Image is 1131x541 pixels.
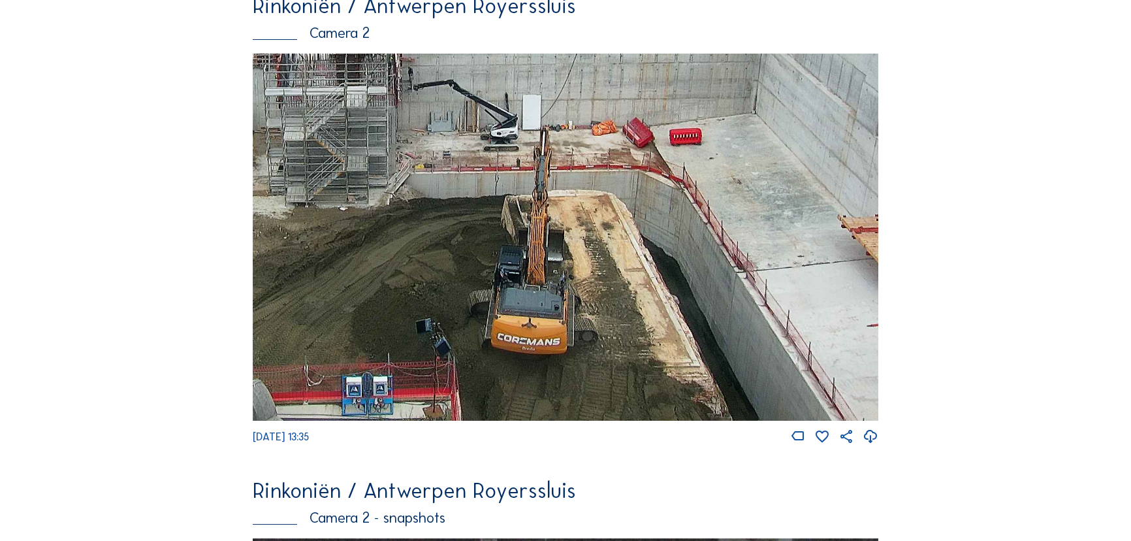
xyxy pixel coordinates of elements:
[253,480,878,501] div: Rinkoniën / Antwerpen Royerssluis
[253,511,878,526] div: Camera 2 - snapshots
[253,54,878,421] img: Image
[253,431,309,443] span: [DATE] 13:35
[253,26,878,41] div: Camera 2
